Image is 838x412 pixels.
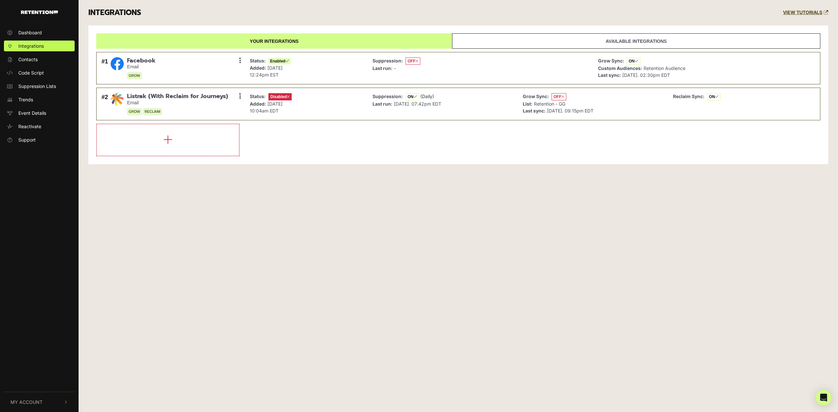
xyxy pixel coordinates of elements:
strong: Added: [250,65,266,71]
img: Listrak (With Reclaim for Journeys) [111,93,124,106]
button: My Account [4,392,75,412]
strong: Last run: [373,101,392,107]
h3: INTEGRATIONS [88,8,141,17]
span: ON [627,58,640,65]
span: Contacts [18,56,38,63]
span: Retention Audience [644,65,685,71]
strong: Suppression: [373,58,403,63]
span: Dashboard [18,29,42,36]
span: [DATE]. 02:30pm EDT [622,72,670,78]
strong: Status: [250,94,266,99]
a: Trends [4,94,75,105]
strong: Last run: [373,65,392,71]
strong: Grow Sync: [523,94,549,99]
a: Code Script [4,67,75,78]
strong: Added: [250,101,266,107]
a: Contacts [4,54,75,65]
span: Support [18,136,36,143]
span: Retention - GG [534,101,565,107]
small: Email [127,64,155,70]
a: Integrations [4,41,75,51]
span: Disabled [268,93,292,100]
span: Integrations [18,43,44,49]
span: - [394,65,396,71]
span: Enabled [268,58,291,64]
strong: Suppression: [373,94,403,99]
strong: Reclaim Sync: [673,94,704,99]
a: Reactivate [4,121,75,132]
span: OFF [406,58,420,65]
strong: List: [523,101,533,107]
img: Retention.com [21,10,58,14]
span: Event Details [18,110,46,116]
span: ON [707,93,720,100]
span: (Daily) [420,94,434,99]
span: Reactivate [18,123,41,130]
span: GROW [127,72,142,79]
strong: Grow Sync: [598,58,624,63]
span: GROW [127,108,142,115]
span: Code Script [18,69,44,76]
div: #1 [101,57,108,79]
strong: Status: [250,58,266,63]
a: Available integrations [452,33,820,49]
span: [DATE]. 09:15pm EDT [547,108,593,113]
span: Trends [18,96,33,103]
span: Suppression Lists [18,83,56,90]
span: ON [406,93,419,100]
a: Your integrations [96,33,452,49]
a: Event Details [4,108,75,118]
span: My Account [10,399,43,405]
strong: Custom Audiences: [598,65,642,71]
a: VIEW TUTORIALS [783,10,828,15]
div: Open Intercom Messenger [816,390,831,405]
strong: Last sync: [598,72,621,78]
span: [DATE] 12:24pm EST [250,65,282,77]
span: RECLAIM [143,108,162,115]
span: Listrak (With Reclaim for Journeys) [127,93,228,100]
span: [DATE]. 07:42pm EDT [394,101,441,107]
span: OFF [552,93,566,100]
strong: Last sync: [523,108,546,113]
small: Email [127,100,228,106]
a: Dashboard [4,27,75,38]
img: Facebook [111,57,124,70]
a: Support [4,134,75,145]
a: Suppression Lists [4,81,75,92]
div: #2 [101,93,108,115]
span: Facebook [127,57,155,64]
